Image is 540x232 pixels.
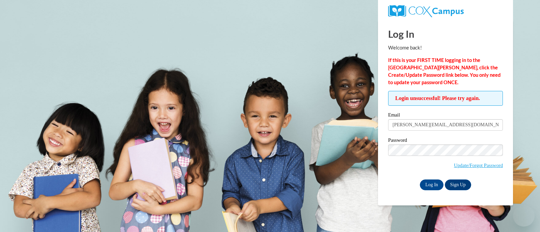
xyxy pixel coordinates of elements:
p: Welcome back! [388,44,503,52]
a: Sign Up [445,179,471,190]
strong: If this is your FIRST TIME logging in to the [GEOGRAPHIC_DATA][PERSON_NAME], click the Create/Upd... [388,57,501,85]
h1: Log In [388,27,503,41]
img: COX Campus [388,5,464,17]
input: Log In [420,179,443,190]
iframe: Button to launch messaging window [513,205,535,227]
a: COX Campus [388,5,503,17]
a: Update/Forgot Password [454,163,503,168]
label: Email [388,112,503,119]
label: Password [388,138,503,144]
span: Login unsuccessful! Please try again. [388,91,503,106]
